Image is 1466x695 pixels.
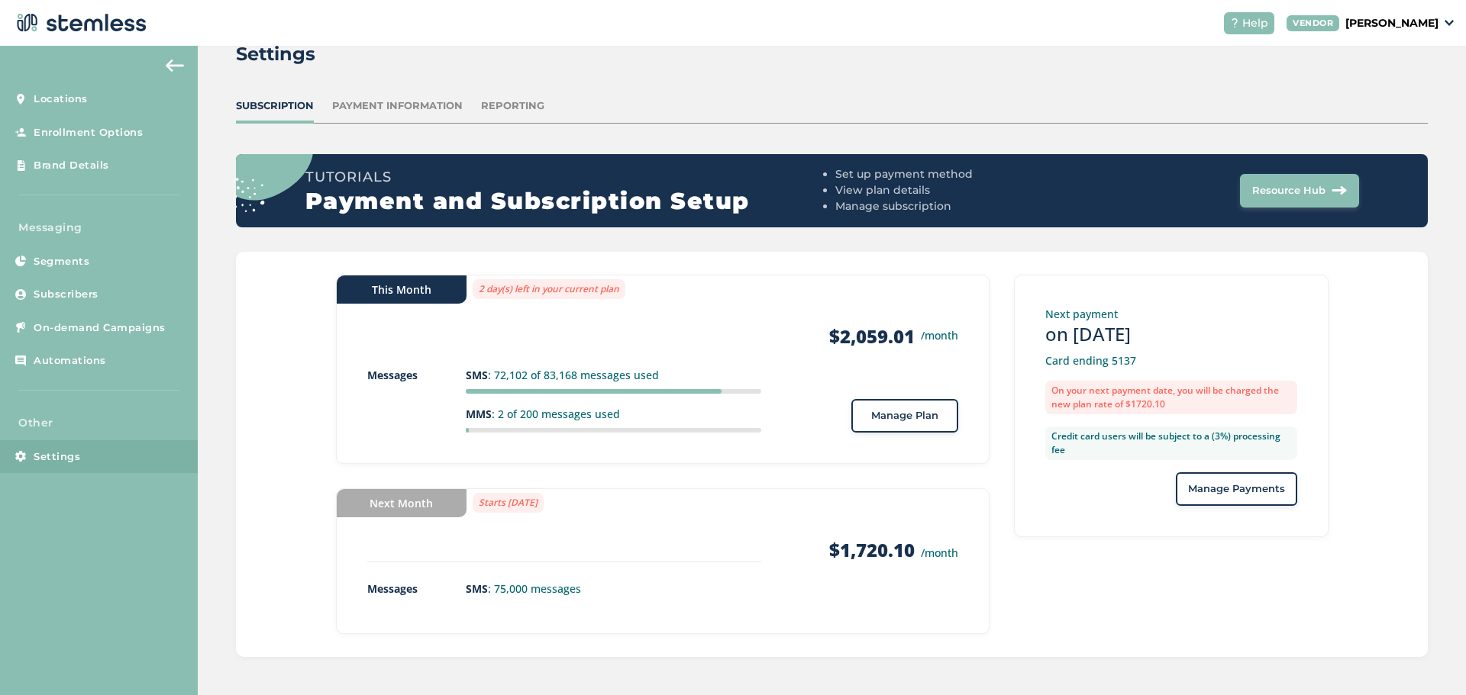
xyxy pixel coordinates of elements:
label: Credit card users will be subject to a (3%) processing fee [1045,426,1297,460]
p: : 72,102 of 83,168 messages used [466,367,761,383]
p: Card ending 5137 [1045,352,1297,368]
small: /month [921,545,958,560]
div: Reporting [481,98,544,114]
p: Next payment [1045,306,1297,322]
strong: MMS [466,407,492,421]
div: Subscription [236,98,314,114]
button: Manage Plan [851,399,958,433]
h2: Payment and Subscription Setup [305,188,829,215]
span: Brand Details [34,158,109,173]
span: Manage Payments [1188,481,1285,497]
span: Subscribers [34,287,98,302]
span: Resource Hub [1252,183,1326,198]
div: Next Month [337,489,467,517]
button: Resource Hub [1240,174,1359,208]
img: icon-help-white-03924b79.svg [1230,18,1239,27]
p: : 2 of 200 messages used [466,406,761,422]
small: /month [921,327,958,343]
li: View plan details [835,182,1094,198]
span: Automations [34,353,106,368]
p: Messages [367,581,466,597]
span: Settings [34,449,80,465]
h2: Settings [236,40,315,68]
button: Manage Payments [1176,472,1297,506]
strong: SMS [466,368,488,382]
span: Segments [34,254,89,269]
img: icon-arrow-back-accent-c549486e.svg [166,60,184,72]
img: logo-dark-0685b13c.svg [12,8,147,38]
strong: $1,720.10 [829,537,915,562]
p: : 75,000 messages [466,581,761,597]
h3: Tutorials [305,166,829,188]
li: Set up payment method [835,166,1094,182]
strong: $2,059.01 [829,324,915,349]
div: Payment Information [332,98,463,114]
span: On-demand Campaigns [34,320,166,336]
span: Manage Plan [871,408,938,423]
p: [PERSON_NAME] [1345,15,1439,31]
label: 2 day(s) left in your current plan [473,279,625,299]
img: circle_dots-9438f9e3.svg [213,102,313,211]
img: icon_down-arrow-small-66adaf34.svg [1445,20,1454,26]
label: Starts [DATE] [473,493,544,513]
div: This Month [337,275,467,304]
span: Help [1242,15,1268,31]
p: Messages [367,367,466,383]
span: Enrollment Options [34,125,143,140]
strong: SMS [466,581,488,596]
h3: on [DATE] [1045,322,1297,346]
span: Locations [34,92,88,107]
div: VENDOR [1287,15,1339,31]
label: On your next payment date, you will be charged the new plan rate of $1720.10 [1045,381,1297,414]
li: Manage subscription [835,198,1094,214]
iframe: Chat Widget [1390,622,1466,695]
